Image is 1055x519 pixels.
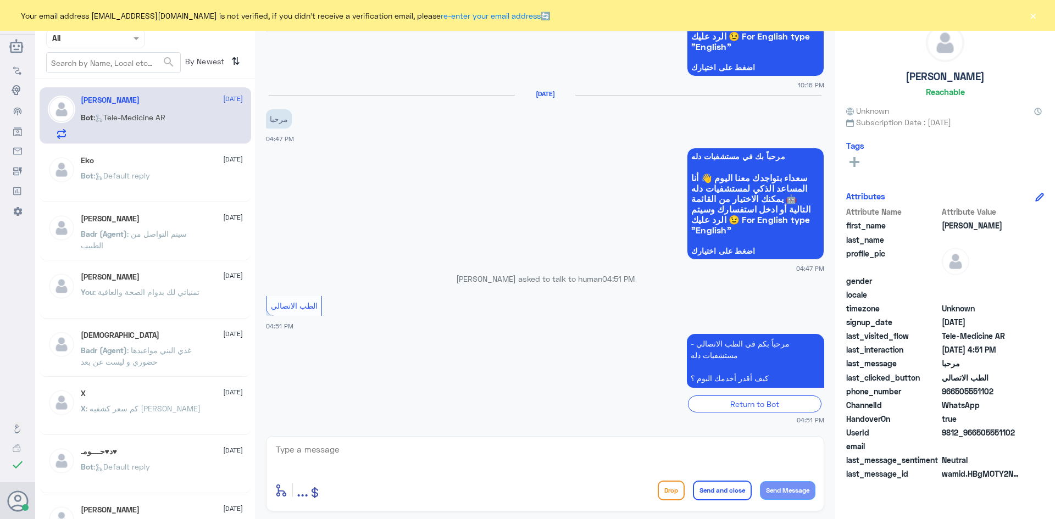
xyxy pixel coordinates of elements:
[223,94,243,104] span: [DATE]
[81,447,118,456] h5: د♥حــــومـ♥
[658,481,685,500] button: Drop
[1028,10,1039,21] button: ×
[688,395,821,412] div: Return to Bot
[846,105,889,116] span: Unknown
[81,214,140,224] h5: Anas
[81,229,127,238] span: Badr (Agent)
[48,156,75,183] img: defaultAdmin.png
[93,171,150,180] span: : Default reply
[942,248,969,275] img: defaultAdmin.png
[297,480,308,500] span: ...
[81,505,140,515] h5: ابو سلمان
[47,53,180,72] input: Search by Name, Local etc…
[906,70,985,83] h5: [PERSON_NAME]
[441,11,541,20] a: re-enter your email address
[48,214,75,242] img: defaultAdmin.png
[942,220,1021,231] span: IBRAHIM
[942,386,1021,397] span: 966505551102
[81,156,94,165] h5: Eko
[271,301,318,310] span: الطب الاتصالي
[81,462,93,471] span: Bot
[693,481,752,500] button: Send and close
[942,454,1021,466] span: 0
[602,274,635,283] span: 04:51 PM
[266,135,294,142] span: 04:47 PM
[223,154,243,164] span: [DATE]
[93,113,165,122] span: : Tele-Medicine AR
[81,113,93,122] span: Bot
[942,316,1021,328] span: 2025-08-16T18:38:31.264Z
[93,462,150,471] span: : Default reply
[81,229,187,250] span: : سيتم التواصل من الطبيب
[48,272,75,300] img: defaultAdmin.png
[687,334,824,388] p: 17/8/2025, 4:51 PM
[846,220,940,231] span: first_name
[942,399,1021,411] span: 2
[846,440,940,452] span: email
[691,172,820,235] span: سعداء بتواجدك معنا اليوم 👋 أنا المساعد الذكي لمستشفيات دله 🤖 يمكنك الاختيار من القائمة التالية أو...
[181,52,227,74] span: By Newest
[81,96,140,105] h5: IBRAHIM
[846,344,940,355] span: last_interaction
[942,413,1021,425] span: true
[797,415,824,425] span: 04:51 PM
[846,234,940,245] span: last_name
[81,345,191,366] span: : غدي البني مواعيدها حضوري و ليست عن بعد
[846,330,940,342] span: last_visited_flow
[223,504,243,514] span: [DATE]
[48,331,75,358] img: defaultAdmin.png
[223,213,243,222] span: [DATE]
[223,271,243,281] span: [DATE]
[223,329,243,339] span: [DATE]
[942,303,1021,314] span: Unknown
[846,386,940,397] span: phone_number
[691,63,820,72] span: اضغط على اختيارك
[81,331,159,340] h5: سبحان الله
[94,287,199,297] span: : تمنياتي لك بدوام الصحة والعافية
[846,289,940,300] span: locale
[942,427,1021,438] span: 9812_966505551102
[231,52,240,70] i: ⇅
[846,454,940,466] span: last_message_sentiment
[760,481,815,500] button: Send Message
[846,468,940,479] span: last_message_id
[21,10,550,21] span: Your email address [EMAIL_ADDRESS][DOMAIN_NAME] is not verified, if you didn't receive a verifica...
[926,87,965,97] h6: Reachable
[846,275,940,287] span: gender
[942,289,1021,300] span: null
[846,303,940,314] span: timezone
[48,389,75,416] img: defaultAdmin.png
[162,55,175,69] span: search
[223,387,243,397] span: [DATE]
[81,389,86,398] h5: X
[691,152,820,161] span: مرحباً بك في مستشفيات دله
[846,399,940,411] span: ChannelId
[926,24,964,62] img: defaultAdmin.png
[81,345,127,355] span: Badr (Agent)
[846,316,940,328] span: signup_date
[942,372,1021,383] span: الطب الاتصالي
[846,427,940,438] span: UserId
[266,322,293,330] span: 04:51 PM
[266,109,292,129] p: 17/8/2025, 4:47 PM
[81,287,94,297] span: You
[942,468,1021,479] span: wamid.HBgMOTY2NTA1NTUxMTAyFQIAEhgUM0E2MjY2NjY4MTBGQkQzNTNCQ0IA
[846,191,885,201] h6: Attributes
[266,273,824,284] p: [PERSON_NAME] asked to talk to human
[162,53,175,71] button: search
[942,440,1021,452] span: null
[846,141,864,150] h6: Tags
[297,478,308,503] button: ...
[846,358,940,369] span: last_message
[515,90,575,98] h6: [DATE]
[846,372,940,383] span: last_clicked_button
[223,445,243,455] span: [DATE]
[48,96,75,123] img: defaultAdmin.png
[846,248,940,273] span: profile_pic
[942,344,1021,355] span: 2025-08-17T13:51:33.053Z
[942,358,1021,369] span: مرحبا
[796,264,824,273] span: 04:47 PM
[81,272,140,282] h5: Mohammed ALRASHED
[798,80,824,90] span: 10:16 PM
[48,447,75,475] img: defaultAdmin.png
